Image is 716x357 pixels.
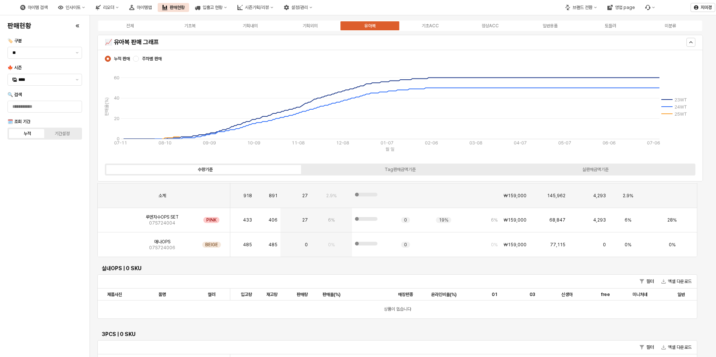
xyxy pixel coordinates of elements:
div: 브랜드 전환 [573,5,592,10]
span: 406 [268,217,277,223]
span: 누적 판매 [114,56,130,62]
div: 토들러 [605,23,616,28]
div: 정상ACC [482,23,499,28]
button: 입출고 현황 [191,3,231,12]
label: 유아복 [340,22,400,29]
span: 03 [530,292,535,297]
button: 설정/관리 [279,3,317,12]
label: 기간설정 [45,130,80,137]
span: 미니처네 [632,292,647,297]
span: 145,962 [547,193,565,199]
button: 필터 [637,343,657,352]
div: 아이템맵 [137,5,152,10]
span: ₩159,000 [504,242,527,248]
span: 판매량 [297,292,308,297]
label: 전체 [100,22,160,29]
span: 2.9% [623,193,633,199]
h4: 판매현황 [7,22,31,30]
label: 토들러 [580,22,640,29]
div: 입출고 현황 [203,5,222,10]
span: 🏷️ 구분 [7,38,22,43]
span: ₩159,000 [504,193,527,199]
span: 0% [625,242,631,248]
span: 신생아 [561,292,573,297]
span: 27 [302,193,308,199]
label: 누적 [10,130,45,137]
span: 19% [439,217,448,223]
span: 애나OPS [154,239,170,245]
span: 77,115 [550,242,565,248]
span: 27 [302,217,308,223]
button: 필터 [637,277,657,286]
span: 입고량 [241,292,252,297]
button: 브랜드 전환 [561,3,601,12]
label: Tag판매금액기준 [303,166,498,173]
button: 리오더 [91,3,123,12]
div: 기초복 [184,23,195,28]
button: Hide [686,38,695,47]
div: 누적 [24,131,31,136]
div: 시즌기획/리뷰 [245,5,269,10]
div: 실판매금액기준 [582,167,609,172]
span: 6% [491,217,498,223]
button: 시즌기획/리뷰 [233,3,278,12]
span: 매장편중 [398,292,413,297]
div: 영업 page [615,5,635,10]
span: 소계 [158,193,166,199]
span: 433 [243,217,252,223]
main: App Frame [90,15,716,357]
span: ₩159,000 [504,217,527,223]
span: 컬러 [208,292,215,297]
button: 엑셀 다운로드 [658,343,695,352]
span: 품명 [158,292,166,297]
span: 판매율(%) [322,292,340,297]
button: 제안 사항 표시 [73,74,82,85]
div: 기초ACC [422,23,439,28]
button: 영업 page [603,3,639,12]
span: 07S724006 [149,245,175,251]
button: 제안 사항 표시 [73,47,82,58]
div: 상품이 없습니다 [98,300,697,318]
div: 수량기준 [198,167,213,172]
label: 기초복 [160,22,220,29]
label: 일반용품 [520,22,580,29]
div: 기획내의 [243,23,258,28]
label: 수량기준 [107,166,303,173]
div: Tag판매금액기준 [385,167,416,172]
span: 4,293 [593,217,606,223]
div: 설정/관리 [291,5,308,10]
label: 정상ACC [460,22,520,29]
span: 6% [625,217,631,223]
span: 0% [328,242,335,248]
div: 전체 [126,23,134,28]
span: 891 [269,193,277,199]
span: PINK [206,217,216,223]
span: 0 [404,242,407,248]
span: 2.9% [326,193,337,199]
span: 제품사진 [107,292,122,297]
div: 리오더 [103,5,114,10]
p: 지미경 [701,4,712,10]
button: 지미경 [691,3,715,12]
span: 485 [243,242,252,248]
span: 0 [404,217,407,223]
div: 인사이트 [66,5,81,10]
label: 기획내의 [220,22,280,29]
span: 07S724004 [149,220,175,226]
div: 아이템 검색 [28,5,48,10]
span: 4,293 [593,193,606,199]
button: 엑셀 다운로드 [658,277,695,286]
h5: 📈 유아복 판매 그래프 [105,39,546,46]
div: 미분류 [665,23,676,28]
span: 485 [268,242,277,248]
div: Menu item 6 [641,3,659,12]
span: 918 [243,193,252,199]
span: 루엔자수OPS SET [146,214,179,220]
label: 기획외의 [280,22,340,29]
span: 재고량 [266,292,277,297]
button: 아이템맵 [125,3,156,12]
